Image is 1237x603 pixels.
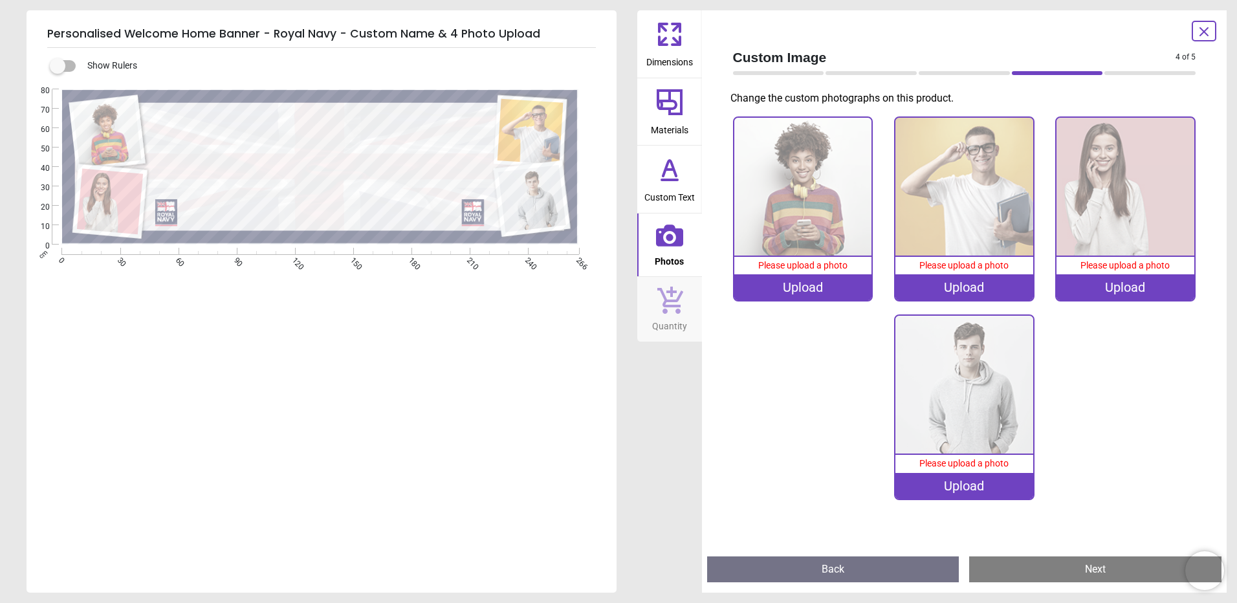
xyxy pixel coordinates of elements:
[919,260,1009,270] span: Please upload a photo
[707,556,959,582] button: Back
[969,556,1221,582] button: Next
[1176,52,1196,63] span: 4 of 5
[25,124,50,135] span: 60
[406,256,414,264] span: 180
[895,473,1033,499] div: Upload
[1185,551,1224,590] iframe: Brevo live chat
[919,458,1009,468] span: Please upload a photo
[347,256,356,264] span: 150
[25,163,50,174] span: 40
[25,221,50,232] span: 10
[25,241,50,252] span: 0
[637,10,702,78] button: Dimensions
[1080,260,1170,270] span: Please upload a photo
[56,256,65,264] span: 0
[231,256,239,264] span: 90
[25,85,50,96] span: 80
[644,185,695,204] span: Custom Text
[758,260,848,270] span: Please upload a photo
[730,91,1207,105] p: Change the custom photographs on this product.
[58,58,617,74] div: Show Rulers
[637,146,702,213] button: Custom Text
[25,144,50,155] span: 50
[115,256,123,264] span: 30
[25,105,50,116] span: 70
[637,78,702,146] button: Materials
[646,50,693,69] span: Dimensions
[895,274,1033,300] div: Upload
[173,256,181,264] span: 60
[733,48,1176,67] span: Custom Image
[25,202,50,213] span: 20
[573,256,582,264] span: 266
[734,274,872,300] div: Upload
[523,256,531,264] span: 240
[651,118,688,137] span: Materials
[38,248,49,260] span: cm
[652,314,687,333] span: Quantity
[637,214,702,277] button: Photos
[655,249,684,269] span: Photos
[47,21,596,48] h5: Personalised Welcome Home Banner - Royal Navy - Custom Name & 4 Photo Upload
[464,256,472,264] span: 210
[25,182,50,193] span: 30
[1056,274,1194,300] div: Upload
[289,256,298,264] span: 120
[637,277,702,342] button: Quantity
